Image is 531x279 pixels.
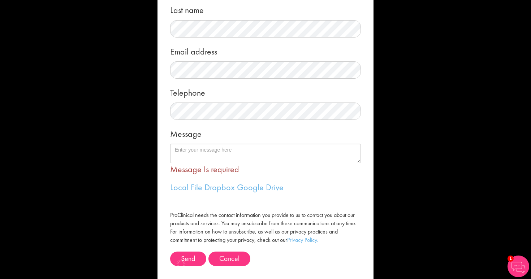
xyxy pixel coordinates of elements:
[204,182,235,193] a: Dropbox
[170,164,239,175] span: Message Is required
[170,252,206,266] button: Send
[181,254,195,263] span: Send
[170,125,202,140] label: Message
[508,256,529,277] img: Chatbot
[508,256,514,262] span: 1
[170,182,202,193] a: Local File
[170,84,205,99] label: Telephone
[237,182,284,193] a: Google Drive
[208,252,250,266] button: Cancel
[170,211,361,244] label: ProClinical needs the contact information you provide to us to contact you about our products and...
[287,236,318,244] a: Privacy Policy.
